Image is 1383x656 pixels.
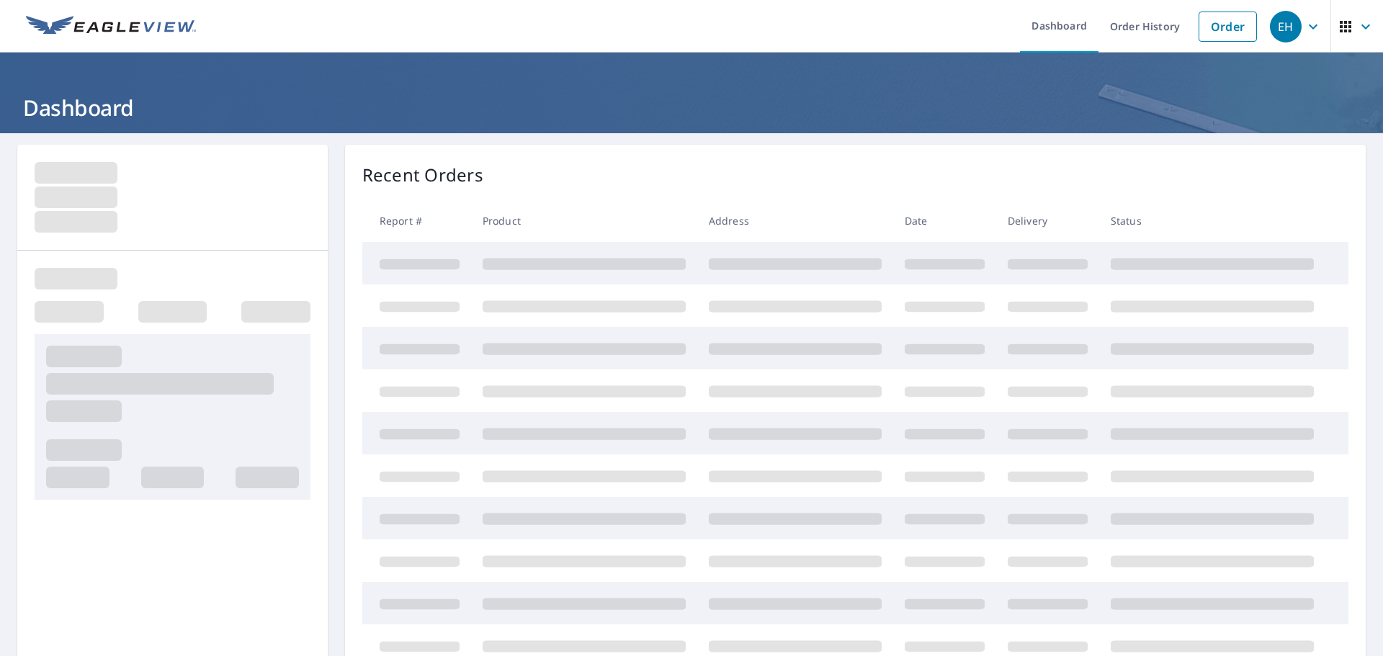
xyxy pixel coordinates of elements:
[697,199,893,242] th: Address
[893,199,996,242] th: Date
[1270,11,1302,42] div: EH
[362,199,471,242] th: Report #
[17,93,1366,122] h1: Dashboard
[26,16,196,37] img: EV Logo
[471,199,697,242] th: Product
[1199,12,1257,42] a: Order
[362,162,483,188] p: Recent Orders
[1099,199,1325,242] th: Status
[996,199,1099,242] th: Delivery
